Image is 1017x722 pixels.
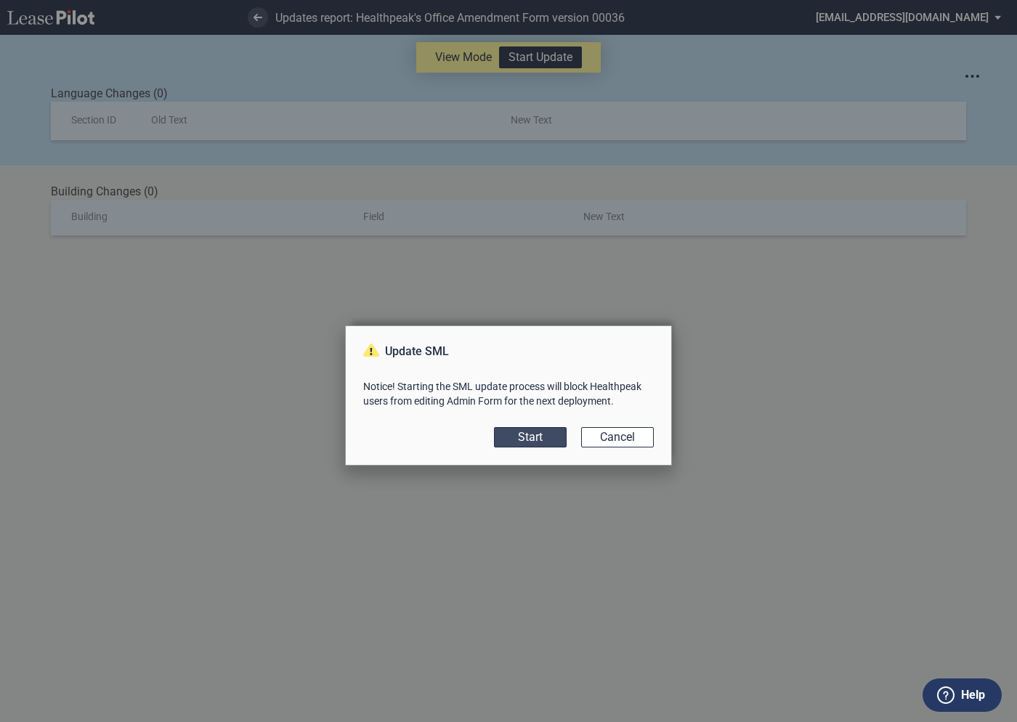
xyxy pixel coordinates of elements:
[494,427,567,447] button: Start
[363,379,654,408] p: Notice! Starting the SML update process will block Healthpeak users from editing Admin Form for t...
[363,344,654,360] p: Update SML
[581,427,654,447] button: Cancel
[345,325,672,465] md-dialog: Update SMLNotice! Starting ...
[961,686,985,705] label: Help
